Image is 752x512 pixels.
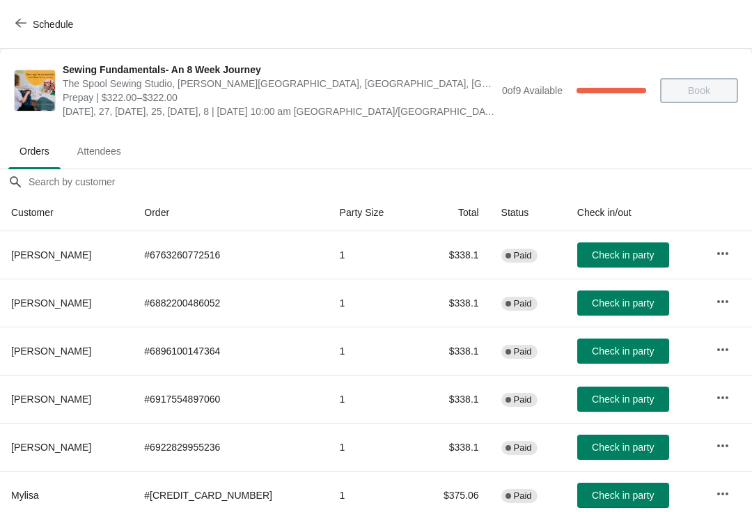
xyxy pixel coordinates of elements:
[133,279,328,327] td: # 6882200486052
[11,346,91,357] span: [PERSON_NAME]
[11,394,91,405] span: [PERSON_NAME]
[63,77,495,91] span: The Spool Sewing Studio, [PERSON_NAME][GEOGRAPHIC_DATA], [GEOGRAPHIC_DATA], [GEOGRAPHIC_DATA], [G...
[329,231,416,279] td: 1
[577,483,669,508] button: Check in party
[66,139,132,164] span: Attendees
[514,298,532,309] span: Paid
[28,169,752,194] input: Search by customer
[415,327,489,375] td: $338.1
[133,231,328,279] td: # 6763260772516
[577,387,669,412] button: Check in party
[592,297,654,309] span: Check in party
[11,490,39,501] span: Mylisa
[133,194,328,231] th: Order
[63,63,495,77] span: Sewing Fundamentals- An 8 Week Journey
[415,279,489,327] td: $338.1
[133,327,328,375] td: # 6896100147364
[577,242,669,267] button: Check in party
[490,194,566,231] th: Status
[133,375,328,423] td: # 6917554897060
[592,249,654,261] span: Check in party
[11,442,91,453] span: [PERSON_NAME]
[577,290,669,316] button: Check in party
[514,490,532,502] span: Paid
[329,327,416,375] td: 1
[592,346,654,357] span: Check in party
[415,423,489,471] td: $338.1
[8,139,61,164] span: Orders
[15,70,55,111] img: Sewing Fundamentals- An 8 Week Journey
[63,104,495,118] span: [DATE], 27, [DATE], 25, [DATE], 8 | [DATE] 10:00 am [GEOGRAPHIC_DATA]/[GEOGRAPHIC_DATA]
[63,91,495,104] span: Prepay | $322.00–$322.00
[33,19,73,30] span: Schedule
[592,394,654,405] span: Check in party
[329,375,416,423] td: 1
[11,249,91,261] span: [PERSON_NAME]
[415,375,489,423] td: $338.1
[329,279,416,327] td: 1
[566,194,705,231] th: Check in/out
[514,346,532,357] span: Paid
[329,423,416,471] td: 1
[415,231,489,279] td: $338.1
[329,194,416,231] th: Party Size
[11,297,91,309] span: [PERSON_NAME]
[415,194,489,231] th: Total
[577,435,669,460] button: Check in party
[7,12,84,37] button: Schedule
[592,490,654,501] span: Check in party
[592,442,654,453] span: Check in party
[577,339,669,364] button: Check in party
[514,394,532,405] span: Paid
[514,250,532,261] span: Paid
[133,423,328,471] td: # 6922829955236
[502,85,563,96] span: 0 of 9 Available
[514,442,532,453] span: Paid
